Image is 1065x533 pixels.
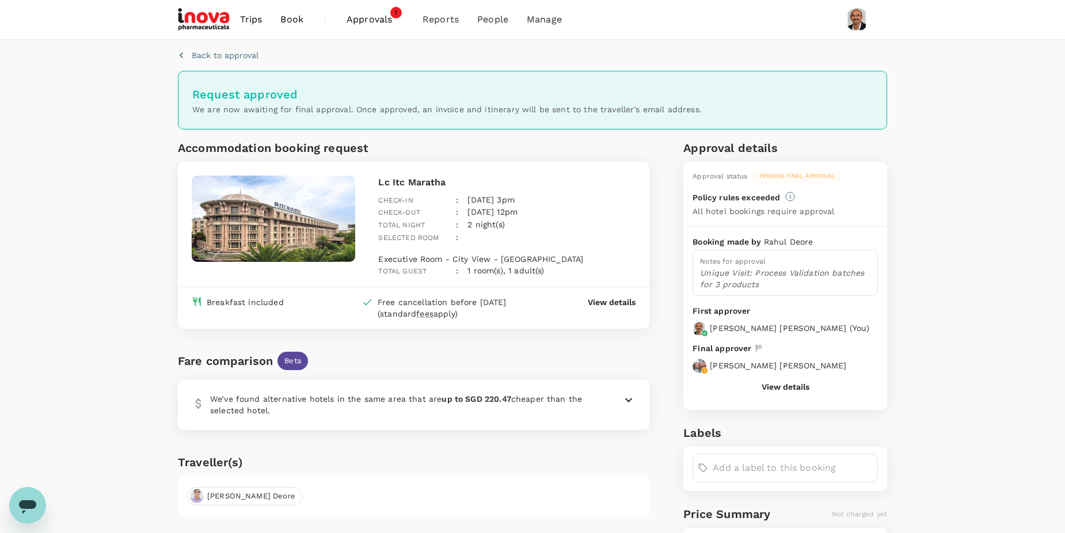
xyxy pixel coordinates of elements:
[713,459,873,477] input: Add a label to this booking
[447,256,458,277] div: :
[764,236,813,248] p: Rahul Deore
[477,13,508,26] span: People
[378,296,541,319] div: Free cancellation before [DATE] (standard apply)
[467,265,544,276] p: 1 room(s), 1 adult(s)
[442,394,511,403] b: up to SGD 220.47
[693,205,834,217] p: All hotel bookings require approval
[832,510,887,518] span: Not charged yet
[693,359,706,373] img: avatar-679729af9386b.jpeg
[240,13,263,26] span: Trips
[178,453,649,471] h6: Traveller(s)
[416,309,433,318] span: fees
[9,487,46,524] iframe: Button to launch messaging window
[192,85,873,104] h6: Request approved
[378,234,439,242] span: Selected room
[190,489,204,503] img: avatar-685cb8fd9b6fd.jpeg
[447,185,458,207] div: :
[378,208,420,216] span: Check-out
[178,7,231,32] img: iNova Pharmaceuticals
[693,236,763,248] p: Booking made by
[710,322,869,334] p: [PERSON_NAME] [PERSON_NAME] ( You )
[693,322,706,336] img: avatar-684f8186645b8.png
[700,267,870,290] p: Unique Visit: Process Validation batches for 3 products
[588,296,636,308] button: View details
[700,257,766,265] span: Notes for approval
[447,222,458,244] div: :
[423,13,459,26] span: Reports
[467,206,518,218] p: [DATE] 12pm
[683,505,770,523] h6: Price Summary
[347,13,404,26] span: Approvals
[378,196,413,204] span: Check-in
[200,491,302,502] span: [PERSON_NAME] Deore
[447,210,458,231] div: :
[752,172,842,180] span: Pending final approval
[467,219,505,230] p: 2 night(s)
[207,296,284,308] div: Breakfast included
[378,253,583,265] p: Executive Room - City View - [GEOGRAPHIC_DATA]
[192,176,355,262] img: hotel
[846,8,869,31] img: Balasubramanya Balasubramanya
[527,13,562,26] span: Manage
[762,382,809,391] button: View details
[178,352,273,370] div: Fare comparison
[467,194,515,205] p: [DATE] 3pm
[683,139,887,157] h6: Approval details
[280,13,303,26] span: Book
[192,104,873,115] p: We are now awaiting for final approval. Once approved, an invoice and itinerary will be sent to t...
[178,50,258,61] button: Back to approval
[693,192,780,203] p: Policy rules exceeded
[693,342,751,355] p: Final approver
[683,424,887,442] h6: Labels
[378,267,427,275] span: Total guest
[390,7,402,18] span: 1
[192,50,258,61] p: Back to approval
[277,356,308,367] span: Beta
[693,171,747,182] div: Approval status
[378,221,425,229] span: Total night
[178,139,411,157] h6: Accommodation booking request
[710,360,846,371] p: [PERSON_NAME] [PERSON_NAME]
[210,393,594,416] p: We’ve found alternative hotels in the same area that are cheaper than the selected hotel.
[378,176,635,189] p: Lc Itc Maratha
[447,197,458,219] div: :
[693,305,878,317] p: First approver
